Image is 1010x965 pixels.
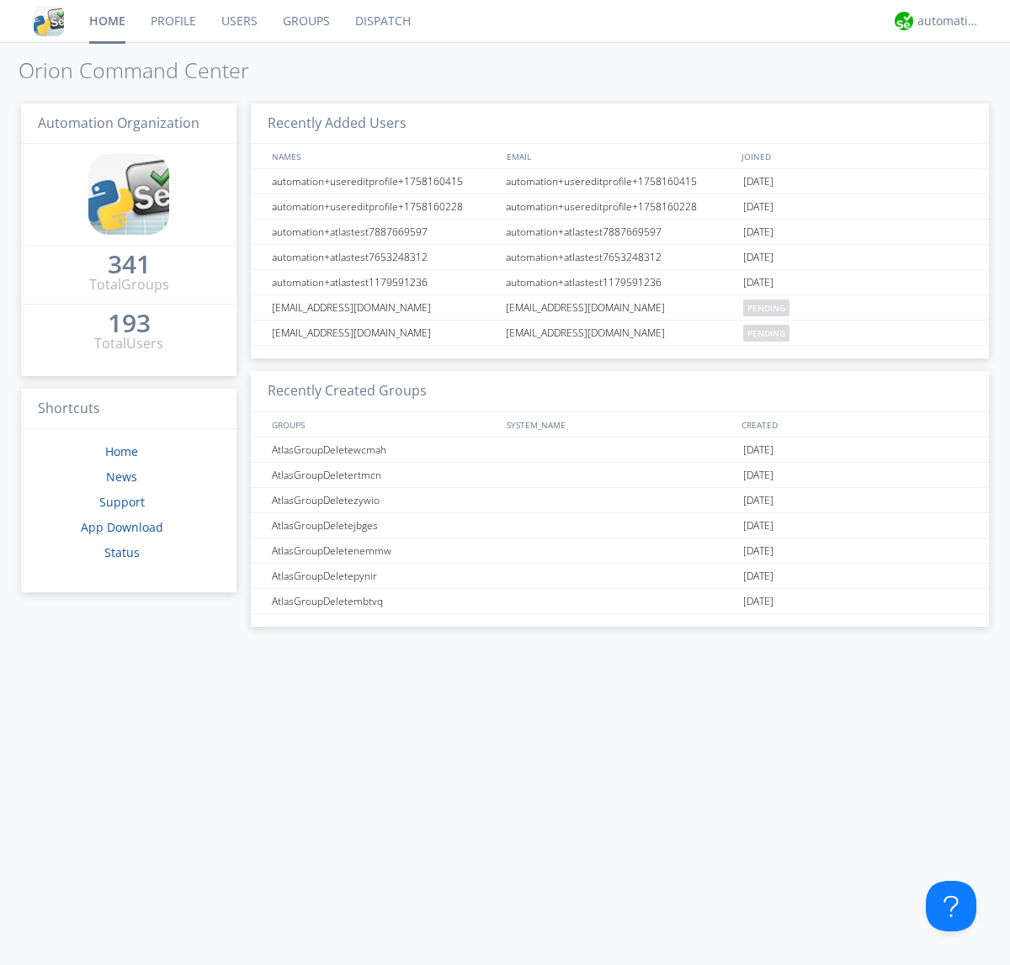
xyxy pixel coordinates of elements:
[251,321,989,346] a: [EMAIL_ADDRESS][DOMAIN_NAME][EMAIL_ADDRESS][DOMAIN_NAME]pending
[106,469,137,485] a: News
[743,463,773,488] span: [DATE]
[251,270,989,295] a: automation+atlastest1179591236automation+atlastest1179591236[DATE]
[268,412,498,437] div: GROUPS
[21,389,237,430] h3: Shortcuts
[251,437,989,463] a: AtlasGroupDeletewcmah[DATE]
[108,315,151,334] a: 193
[502,169,739,194] div: automation+usereditprofile+1758160415
[268,220,501,244] div: automation+atlastest7887669597
[926,881,976,931] iframe: Toggle Customer Support
[268,538,501,563] div: AtlasGroupDeletenemmw
[268,144,498,168] div: NAMES
[268,245,501,269] div: automation+atlastest7653248312
[251,564,989,589] a: AtlasGroupDeletepynir[DATE]
[743,513,773,538] span: [DATE]
[268,321,501,345] div: [EMAIL_ADDRESS][DOMAIN_NAME]
[502,245,739,269] div: automation+atlastest7653248312
[99,494,145,510] a: Support
[268,270,501,294] div: automation+atlastest1179591236
[743,437,773,463] span: [DATE]
[251,103,989,145] h3: Recently Added Users
[268,564,501,588] div: AtlasGroupDeletepynir
[502,295,739,320] div: [EMAIL_ADDRESS][DOMAIN_NAME]
[251,295,989,321] a: [EMAIL_ADDRESS][DOMAIN_NAME][EMAIL_ADDRESS][DOMAIN_NAME]pending
[81,519,163,535] a: App Download
[268,169,501,194] div: automation+usereditprofile+1758160415
[502,270,739,294] div: automation+atlastest1179591236
[502,144,737,168] div: EMAIL
[88,154,169,235] img: cddb5a64eb264b2086981ab96f4c1ba7
[251,169,989,194] a: automation+usereditprofile+1758160415automation+usereditprofile+1758160415[DATE]
[743,270,773,295] span: [DATE]
[251,194,989,220] a: automation+usereditprofile+1758160228automation+usereditprofile+1758160228[DATE]
[108,315,151,331] div: 193
[743,488,773,513] span: [DATE]
[268,437,501,462] div: AtlasGroupDeletewcmah
[251,220,989,245] a: automation+atlastest7887669597automation+atlastest7887669597[DATE]
[251,488,989,513] a: AtlasGroupDeletezywio[DATE]
[917,13,981,29] div: automation+atlas
[743,220,773,245] span: [DATE]
[502,220,739,244] div: automation+atlastest7887669597
[104,544,140,560] a: Status
[743,589,773,614] span: [DATE]
[251,245,989,270] a: automation+atlastest7653248312automation+atlastest7653248312[DATE]
[268,463,501,487] div: AtlasGroupDeletertmcn
[268,513,501,538] div: AtlasGroupDeletejbges
[743,245,773,270] span: [DATE]
[108,256,151,275] a: 341
[89,275,169,294] div: Total Groups
[743,564,773,589] span: [DATE]
[251,371,989,412] h3: Recently Created Groups
[737,412,973,437] div: CREATED
[268,589,501,613] div: AtlasGroupDeletembtvq
[251,513,989,538] a: AtlasGroupDeletejbges[DATE]
[743,325,789,342] span: pending
[268,194,501,219] div: automation+usereditprofile+1758160228
[268,295,501,320] div: [EMAIL_ADDRESS][DOMAIN_NAME]
[251,538,989,564] a: AtlasGroupDeletenemmw[DATE]
[743,194,773,220] span: [DATE]
[38,114,199,132] span: Automation Organization
[737,144,973,168] div: JOINED
[502,194,739,219] div: automation+usereditprofile+1758160228
[268,488,501,512] div: AtlasGroupDeletezywio
[743,300,789,316] span: pending
[895,12,913,30] img: d2d01cd9b4174d08988066c6d424eccd
[743,169,773,194] span: [DATE]
[105,443,138,459] a: Home
[34,6,64,36] img: cddb5a64eb264b2086981ab96f4c1ba7
[251,463,989,488] a: AtlasGroupDeletertmcn[DATE]
[108,256,151,273] div: 341
[502,321,739,345] div: [EMAIL_ADDRESS][DOMAIN_NAME]
[743,538,773,564] span: [DATE]
[94,334,163,353] div: Total Users
[251,589,989,614] a: AtlasGroupDeletembtvq[DATE]
[502,412,737,437] div: SYSTEM_NAME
